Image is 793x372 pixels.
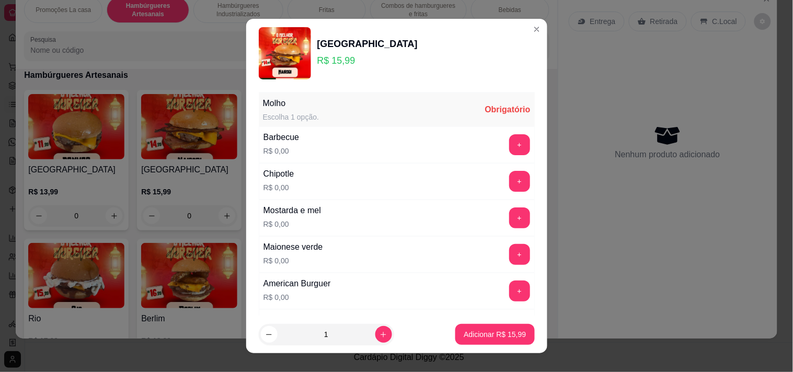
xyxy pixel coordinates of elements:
[464,329,526,340] p: Adicionar R$ 15,99
[528,21,545,38] button: Close
[509,281,530,301] button: add
[509,244,530,265] button: add
[509,171,530,192] button: add
[263,219,321,229] p: R$ 0,00
[485,103,530,116] div: Obrigatório
[263,131,300,144] div: Barbecue
[261,326,278,343] button: decrease-product-quantity
[317,37,418,51] div: [GEOGRAPHIC_DATA]
[263,277,331,290] div: American Burguer
[263,314,306,327] div: Sem molho
[263,204,321,217] div: Mostarda e mel
[263,97,319,110] div: Molho
[263,168,294,180] div: Chipotle
[259,27,311,79] img: product-image
[263,292,331,303] p: R$ 0,00
[509,134,530,155] button: add
[263,182,294,193] p: R$ 0,00
[509,207,530,228] button: add
[263,255,323,266] p: R$ 0,00
[317,53,418,68] p: R$ 15,99
[375,326,392,343] button: increase-product-quantity
[263,241,323,253] div: Maionese verde
[263,112,319,122] div: Escolha 1 opção.
[263,146,300,156] p: R$ 0,00
[455,324,534,345] button: Adicionar R$ 15,99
